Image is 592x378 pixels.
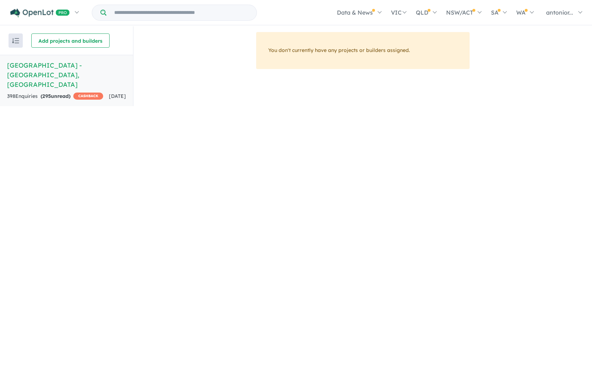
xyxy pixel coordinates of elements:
h5: [GEOGRAPHIC_DATA] - [GEOGRAPHIC_DATA] , [GEOGRAPHIC_DATA] [7,61,126,89]
span: 295 [42,93,51,99]
img: sort.svg [12,38,19,43]
div: You don't currently have any projects or builders assigned. [256,32,470,69]
button: Add projects and builders [31,33,110,48]
input: Try estate name, suburb, builder or developer [108,5,255,20]
strong: ( unread) [41,93,70,99]
img: Openlot PRO Logo White [10,9,70,17]
div: 398 Enquir ies [7,92,103,101]
span: antonior... [546,9,573,16]
span: [DATE] [109,93,126,99]
span: CASHBACK [73,93,103,100]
